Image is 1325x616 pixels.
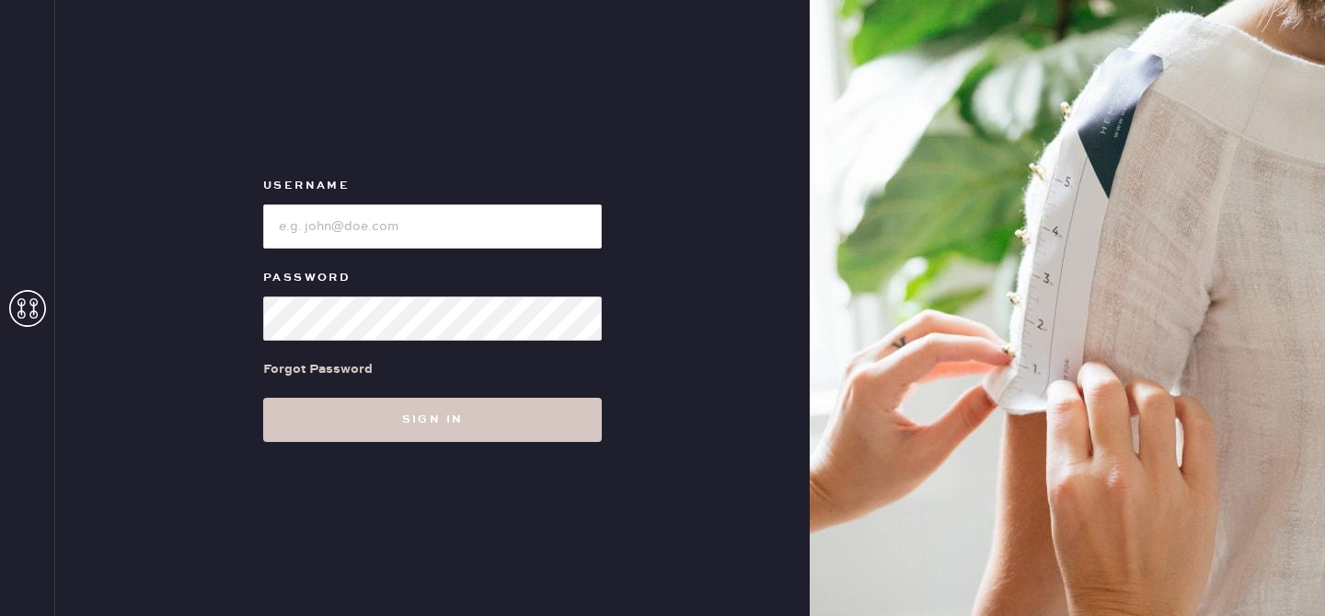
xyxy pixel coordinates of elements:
label: Password [263,267,602,289]
button: Sign in [263,398,602,442]
div: Forgot Password [263,359,373,379]
label: Username [263,175,602,197]
input: e.g. john@doe.com [263,204,602,249]
a: Forgot Password [263,341,373,398]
